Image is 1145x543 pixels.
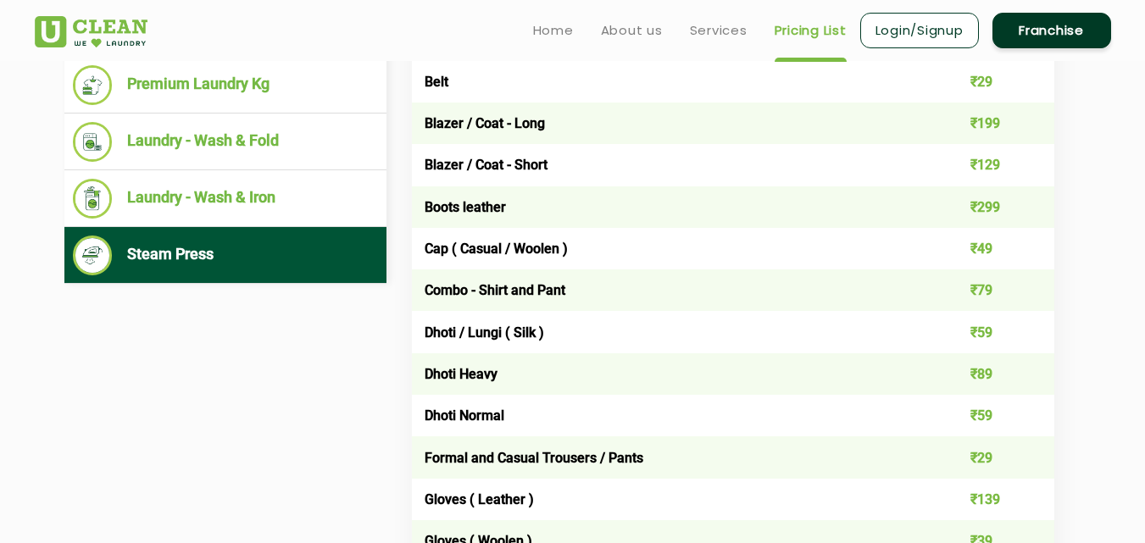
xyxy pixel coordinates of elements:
td: ₹199 [925,103,1054,144]
td: ₹49 [925,228,1054,269]
td: ₹29 [925,61,1054,103]
img: Premium Laundry Kg [73,65,113,105]
td: ₹129 [925,144,1054,186]
td: ₹59 [925,395,1054,436]
td: ₹59 [925,311,1054,352]
li: Steam Press [73,235,378,275]
img: Steam Press [73,235,113,275]
a: Login/Signup [860,13,979,48]
a: Services [690,20,748,41]
td: Combo - Shirt and Pant [412,269,926,311]
td: Formal and Casual Trousers / Pants [412,436,926,478]
td: Dhoti Normal [412,395,926,436]
td: Belt [412,61,926,103]
a: Home [533,20,574,41]
a: Pricing List [775,20,847,41]
img: Laundry - Wash & Fold [73,122,113,162]
td: Gloves ( Leather ) [412,479,926,520]
img: UClean Laundry and Dry Cleaning [35,16,147,47]
td: Cap ( Casual / Woolen ) [412,228,926,269]
li: Premium Laundry Kg [73,65,378,105]
td: ₹29 [925,436,1054,478]
td: Boots leather [412,186,926,228]
td: Dhoti Heavy [412,353,926,395]
td: Blazer / Coat - Short [412,144,926,186]
img: Laundry - Wash & Iron [73,179,113,219]
td: Blazer / Coat - Long [412,103,926,144]
li: Laundry - Wash & Fold [73,122,378,162]
td: ₹299 [925,186,1054,228]
td: ₹89 [925,353,1054,395]
td: Dhoti / Lungi ( Silk ) [412,311,926,352]
td: ₹139 [925,479,1054,520]
li: Laundry - Wash & Iron [73,179,378,219]
a: About us [601,20,663,41]
td: ₹79 [925,269,1054,311]
a: Franchise [992,13,1111,48]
